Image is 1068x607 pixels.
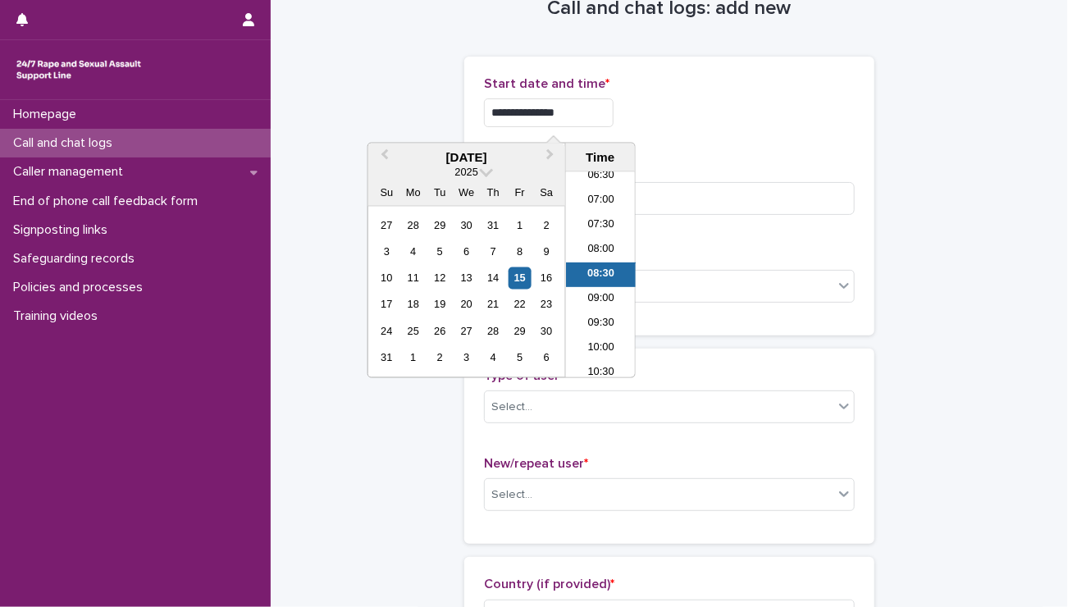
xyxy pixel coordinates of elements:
[455,267,477,290] div: Choose Wednesday, August 13th, 2025
[402,321,424,343] div: Choose Monday, August 25th, 2025
[402,240,424,262] div: Choose Monday, August 4th, 2025
[484,369,564,382] span: Type of user
[455,181,477,203] div: We
[402,181,424,203] div: Mo
[7,222,121,238] p: Signposting links
[566,361,636,386] li: 10:30
[566,164,636,189] li: 06:30
[373,212,559,372] div: month 2025-08
[402,294,424,316] div: Choose Monday, August 18th, 2025
[455,321,477,343] div: Choose Wednesday, August 27th, 2025
[536,240,558,262] div: Choose Saturday, August 9th, 2025
[482,181,504,203] div: Th
[566,189,636,213] li: 07:00
[482,294,504,316] div: Choose Thursday, August 21st, 2025
[536,347,558,369] div: Choose Saturday, September 6th, 2025
[370,145,396,171] button: Previous Month
[536,321,558,343] div: Choose Saturday, August 30th, 2025
[376,214,398,236] div: Choose Sunday, July 27th, 2025
[491,399,532,416] div: Select...
[429,240,451,262] div: Choose Tuesday, August 5th, 2025
[509,240,531,262] div: Choose Friday, August 8th, 2025
[484,457,588,470] span: New/repeat user
[509,181,531,203] div: Fr
[13,53,144,86] img: rhQMoQhaT3yELyF149Cw
[455,240,477,262] div: Choose Wednesday, August 6th, 2025
[455,294,477,316] div: Choose Wednesday, August 20th, 2025
[7,280,156,295] p: Policies and processes
[7,135,126,151] p: Call and chat logs
[7,194,211,209] p: End of phone call feedback form
[7,164,136,180] p: Caller management
[509,321,531,343] div: Choose Friday, August 29th, 2025
[455,214,477,236] div: Choose Wednesday, July 30th, 2025
[376,181,398,203] div: Su
[455,347,477,369] div: Choose Wednesday, September 3rd, 2025
[509,294,531,316] div: Choose Friday, August 22nd, 2025
[482,321,504,343] div: Choose Thursday, August 28th, 2025
[482,240,504,262] div: Choose Thursday, August 7th, 2025
[429,181,451,203] div: Tu
[484,77,609,90] span: Start date and time
[566,262,636,287] li: 08:30
[482,267,504,290] div: Choose Thursday, August 14th, 2025
[7,107,89,122] p: Homepage
[491,486,532,504] div: Select...
[536,214,558,236] div: Choose Saturday, August 2nd, 2025
[429,294,451,316] div: Choose Tuesday, August 19th, 2025
[570,150,631,165] div: Time
[376,267,398,290] div: Choose Sunday, August 10th, 2025
[536,267,558,290] div: Choose Saturday, August 16th, 2025
[482,347,504,369] div: Choose Thursday, September 4th, 2025
[482,214,504,236] div: Choose Thursday, July 31st, 2025
[536,181,558,203] div: Sa
[376,294,398,316] div: Choose Sunday, August 17th, 2025
[539,145,565,171] button: Next Month
[429,321,451,343] div: Choose Tuesday, August 26th, 2025
[566,336,636,361] li: 10:00
[402,267,424,290] div: Choose Monday, August 11th, 2025
[429,347,451,369] div: Choose Tuesday, September 2nd, 2025
[376,321,398,343] div: Choose Sunday, August 24th, 2025
[566,287,636,312] li: 09:00
[429,267,451,290] div: Choose Tuesday, August 12th, 2025
[455,166,478,178] span: 2025
[402,347,424,369] div: Choose Monday, September 1st, 2025
[429,214,451,236] div: Choose Tuesday, July 29th, 2025
[566,213,636,238] li: 07:30
[402,214,424,236] div: Choose Monday, July 28th, 2025
[7,251,148,267] p: Safeguarding records
[566,238,636,262] li: 08:00
[7,308,111,324] p: Training videos
[368,150,565,165] div: [DATE]
[509,214,531,236] div: Choose Friday, August 1st, 2025
[376,240,398,262] div: Choose Sunday, August 3rd, 2025
[509,347,531,369] div: Choose Friday, September 5th, 2025
[536,294,558,316] div: Choose Saturday, August 23rd, 2025
[566,312,636,336] li: 09:30
[509,267,531,290] div: Choose Friday, August 15th, 2025
[484,577,614,591] span: Country (if provided)
[376,347,398,369] div: Choose Sunday, August 31st, 2025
